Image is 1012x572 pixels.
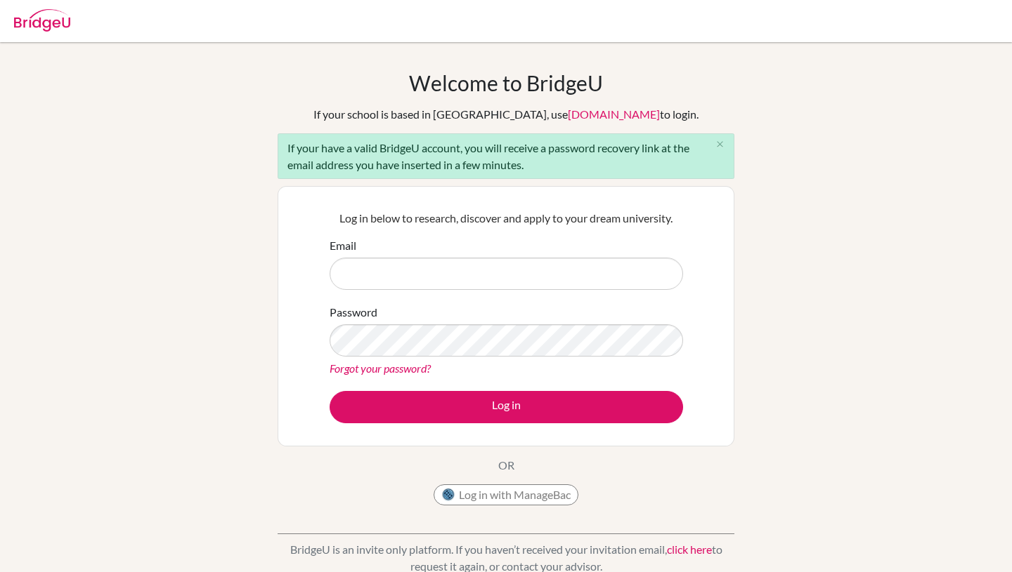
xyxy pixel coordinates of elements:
[278,133,734,179] div: If your have a valid BridgeU account, you will receive a password recovery link at the email addr...
[330,304,377,321] label: Password
[330,237,356,254] label: Email
[14,9,70,32] img: Bridge-U
[313,106,699,123] div: If your school is based in [GEOGRAPHIC_DATA], use to login.
[715,139,725,149] i: close
[568,107,660,121] a: [DOMAIN_NAME]
[706,134,734,155] button: Close
[409,70,603,95] h1: Welcome to BridgeU
[330,361,431,375] a: Forgot your password?
[330,391,683,423] button: Log in
[434,484,578,505] button: Log in with ManageBac
[667,543,712,556] a: click here
[330,210,683,227] p: Log in below to research, discover and apply to your dream university.
[498,457,514,474] p: OR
